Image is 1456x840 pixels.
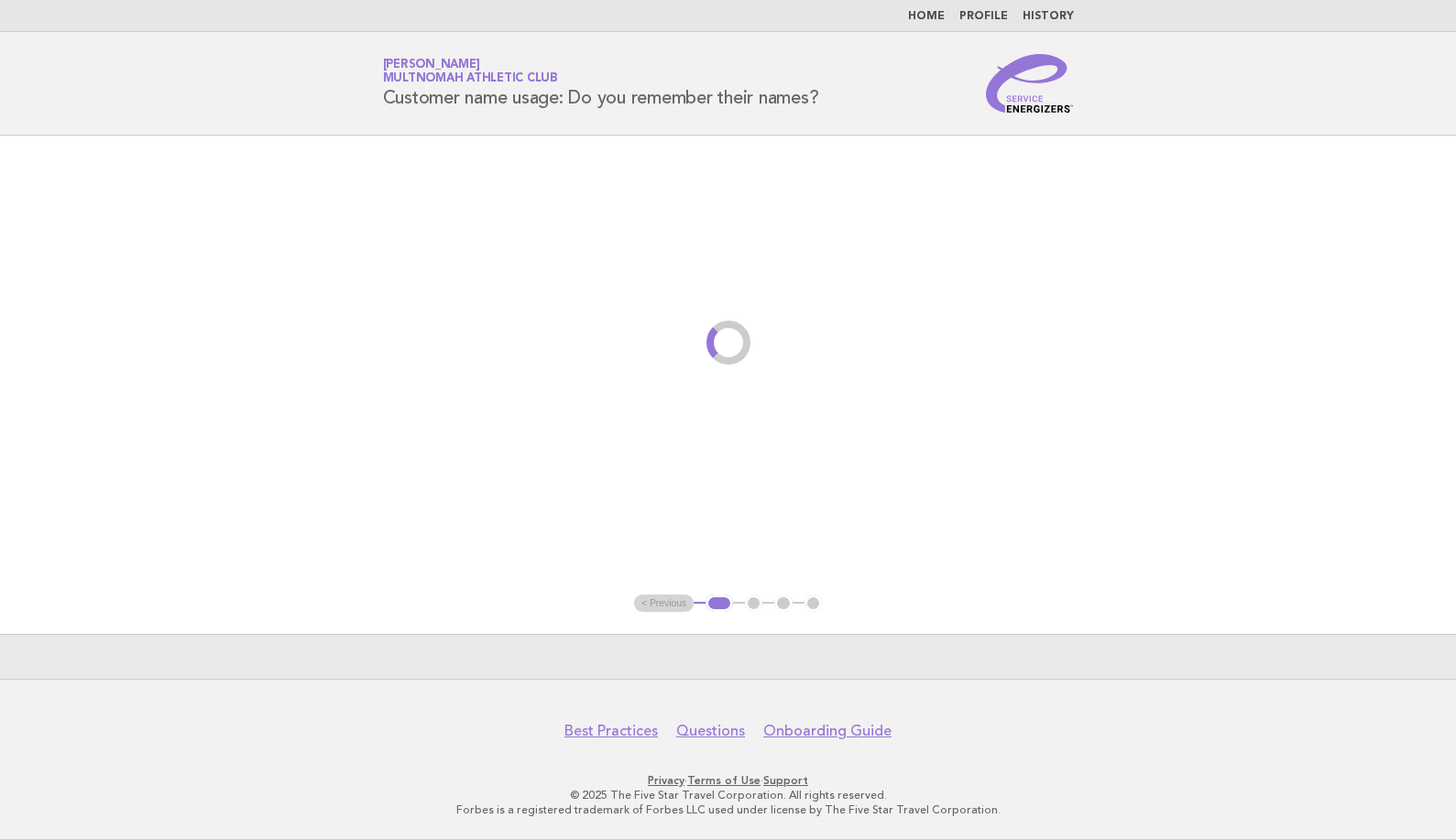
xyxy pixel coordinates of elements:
[383,59,558,84] a: [PERSON_NAME]Multnomah Athletic Club
[383,73,558,85] span: Multnomah Athletic Club
[564,722,658,740] a: Best Practices
[676,722,745,740] a: Questions
[763,774,808,787] a: Support
[1023,11,1074,22] a: History
[986,54,1074,113] img: Service Energizers
[168,802,1289,817] p: Forbes is a registered trademark of Forbes LLC used under license by The Five Star Travel Corpora...
[908,11,945,22] a: Home
[168,773,1289,788] p: · ·
[648,774,684,787] a: Privacy
[687,774,761,787] a: Terms of Use
[959,11,1008,22] a: Profile
[383,60,819,107] h1: Customer name usage: Do you remember their names?
[168,788,1289,802] p: © 2025 The Five Star Travel Corporation. All rights reserved.
[763,722,892,740] a: Onboarding Guide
